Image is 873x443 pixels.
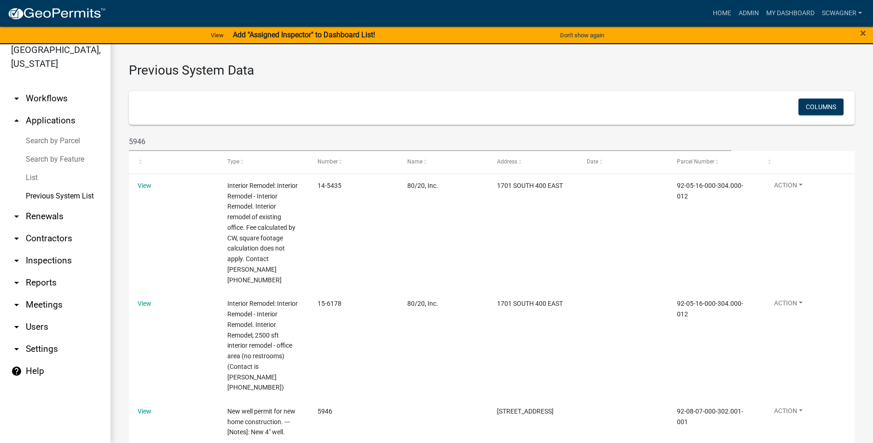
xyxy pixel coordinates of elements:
[767,406,810,420] button: Action
[219,151,308,173] datatable-header-cell: Type
[399,151,488,173] datatable-header-cell: Name
[709,5,735,22] a: Home
[227,182,298,284] span: Interior Remodel: Interior Remodel - Interior Remodel. Interior remodel of existing office. Fee c...
[227,300,298,391] span: Interior Remodel: Interior Remodel - Interior Remodel. Interior Remodel; 2500 sft interior remode...
[677,158,714,165] span: Parcel Number
[11,366,22,377] i: help
[318,408,332,415] span: 5946
[497,408,554,415] span: 6610 SOUTH 950 WEST
[677,182,743,200] span: 92-05-16-000-304.000-012
[11,344,22,355] i: arrow_drop_down
[860,28,866,39] button: Close
[488,151,578,173] datatable-header-cell: Address
[11,321,22,332] i: arrow_drop_down
[318,158,338,165] span: Number
[860,27,866,40] span: ×
[763,5,818,22] a: My Dashboard
[556,28,608,43] button: Don't show again
[11,255,22,266] i: arrow_drop_down
[129,52,855,80] h3: Previous System Data
[11,233,22,244] i: arrow_drop_down
[227,408,295,436] span: New well permit for new home construction. --- [Notes]: New 4" well.
[138,182,151,189] a: View
[407,182,438,189] span: 80/20, Inc.
[798,99,844,115] button: Columns
[11,93,22,104] i: arrow_drop_down
[318,300,341,307] span: 15-6178
[407,158,422,165] span: Name
[11,115,22,126] i: arrow_drop_up
[11,211,22,222] i: arrow_drop_down
[767,181,810,194] button: Action
[407,300,438,307] span: 80/20, Inc.
[309,151,399,173] datatable-header-cell: Number
[767,298,810,312] button: Action
[578,151,668,173] datatable-header-cell: Date
[207,28,227,43] a: View
[668,151,758,173] datatable-header-cell: Parcel Number
[735,5,763,22] a: Admin
[318,182,341,189] span: 14-5435
[677,408,743,426] span: 92-08-07-000-302.001-001
[818,5,866,22] a: scwagner
[497,300,563,307] span: 1701 SOUTH 400 EAST
[129,132,731,151] input: Search for permits
[11,299,22,310] i: arrow_drop_down
[138,408,151,415] a: View
[497,158,517,165] span: Address
[497,182,563,189] span: 1701 SOUTH 400 EAST
[227,158,239,165] span: Type
[233,30,375,39] strong: Add "Assigned Inspector" to Dashboard List!
[11,277,22,288] i: arrow_drop_down
[587,158,598,165] span: Date
[138,300,151,307] a: View
[677,300,743,318] span: 92-05-16-000-304.000-012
